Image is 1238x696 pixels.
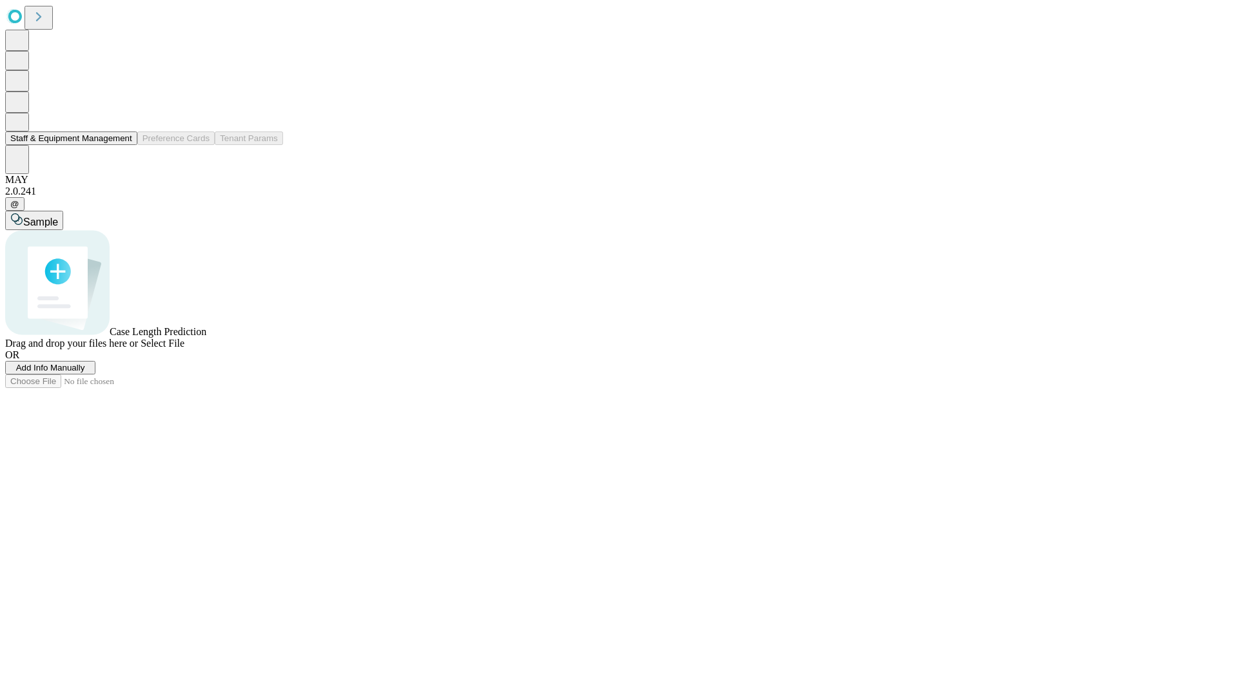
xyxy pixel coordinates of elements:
button: Sample [5,211,63,230]
div: 2.0.241 [5,186,1233,197]
span: OR [5,349,19,360]
span: Drag and drop your files here or [5,338,138,349]
span: Add Info Manually [16,363,85,372]
button: Preference Cards [137,131,215,145]
span: Select File [141,338,184,349]
span: @ [10,199,19,209]
div: MAY [5,174,1233,186]
button: Add Info Manually [5,361,95,374]
button: Staff & Equipment Management [5,131,137,145]
button: Tenant Params [215,131,283,145]
span: Sample [23,217,58,227]
button: @ [5,197,25,211]
span: Case Length Prediction [110,326,206,337]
